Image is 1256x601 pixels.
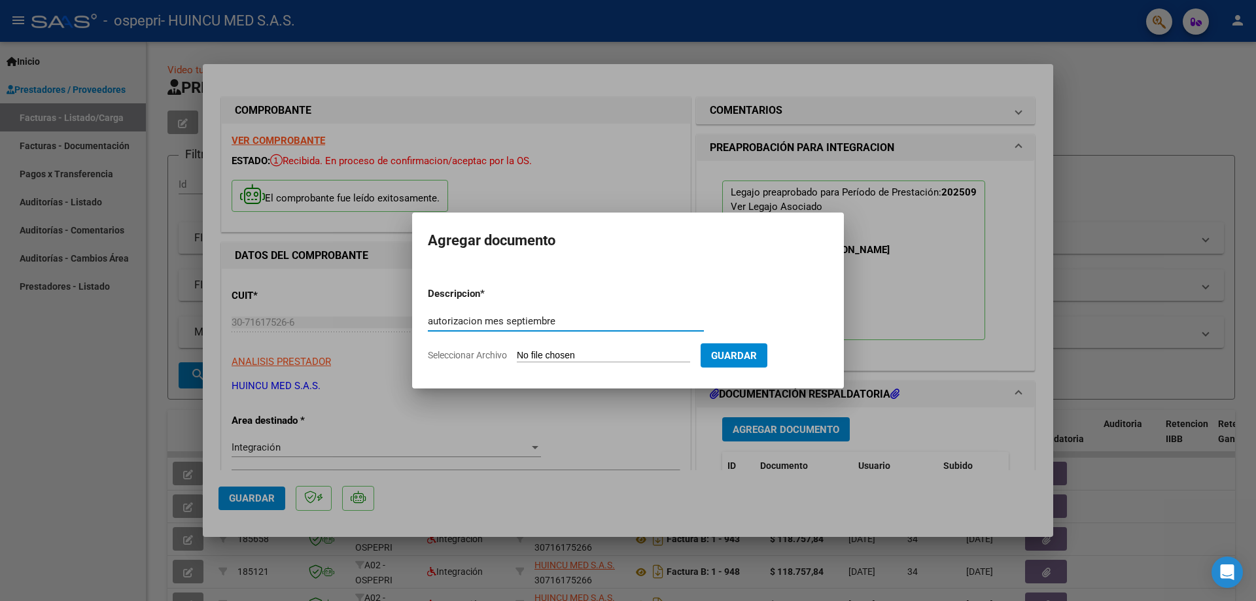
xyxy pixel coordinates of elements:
[701,343,767,368] button: Guardar
[711,350,757,362] span: Guardar
[428,228,828,253] h2: Agregar documento
[1212,557,1243,588] div: Open Intercom Messenger
[428,286,548,301] p: Descripcion
[428,350,507,360] span: Seleccionar Archivo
